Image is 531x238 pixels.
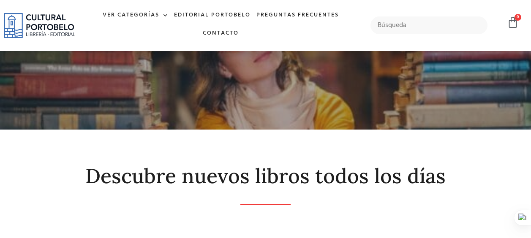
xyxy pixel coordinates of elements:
[515,14,521,21] span: 0
[171,6,253,24] a: Editorial Portobelo
[507,16,519,29] a: 0
[370,16,487,34] input: Búsqueda
[253,6,342,24] a: Preguntas frecuentes
[100,6,171,24] a: Ver Categorías
[15,165,516,187] h2: Descubre nuevos libros todos los días
[200,24,242,43] a: Contacto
